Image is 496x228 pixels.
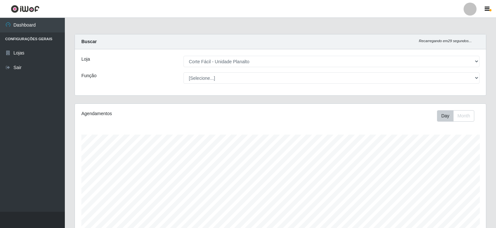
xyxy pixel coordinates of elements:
label: Loja [81,56,90,63]
button: Day [437,110,454,122]
img: CoreUI Logo [11,5,40,13]
div: Agendamentos [81,110,242,117]
div: Toolbar with button groups [437,110,479,122]
div: First group [437,110,474,122]
i: Recarregando em 29 segundos... [419,39,472,43]
label: Função [81,72,97,79]
button: Month [453,110,474,122]
strong: Buscar [81,39,97,44]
